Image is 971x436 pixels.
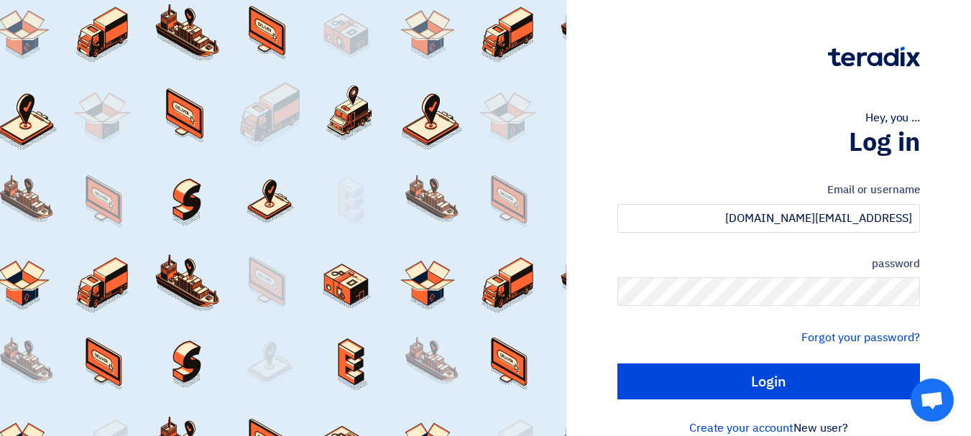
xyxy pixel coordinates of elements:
[911,379,954,422] div: Open chat
[827,182,920,198] font: Email or username
[617,204,920,233] input: Enter your work email or username...
[849,123,920,162] font: Log in
[872,256,920,272] font: password
[828,47,920,67] img: Teradix logo
[801,329,920,346] a: Forgot your password?
[617,363,920,399] input: Login
[865,109,920,126] font: Hey, you ...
